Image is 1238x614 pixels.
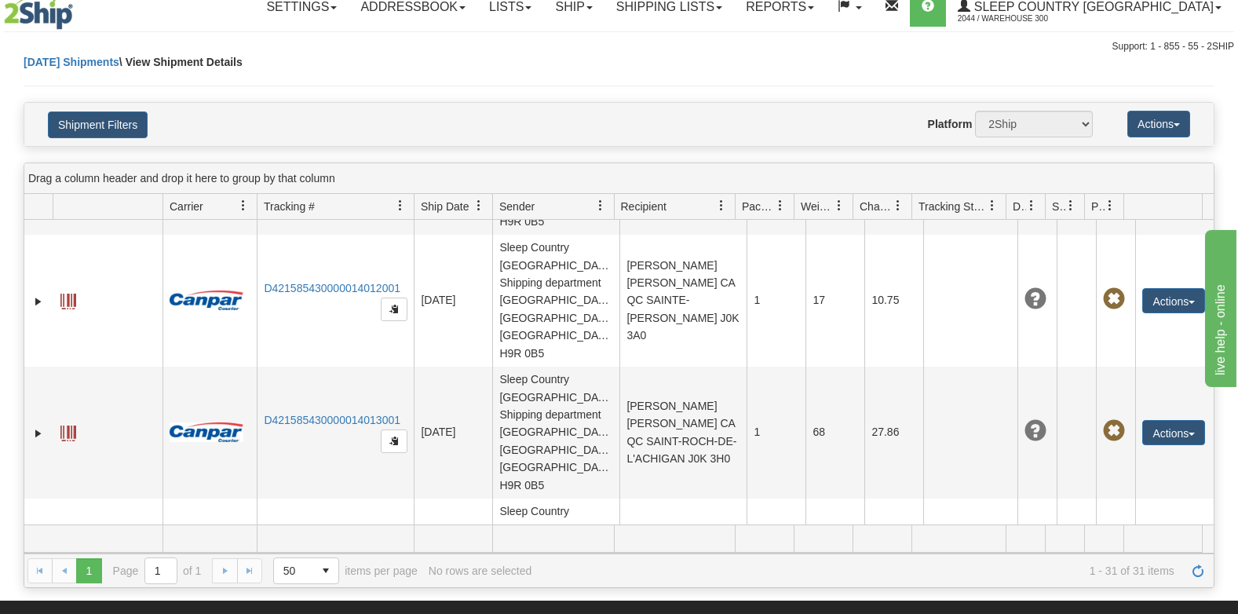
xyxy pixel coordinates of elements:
a: Sender filter column settings [587,192,614,219]
td: 27.86 [864,367,923,499]
button: Actions [1142,420,1205,445]
a: D421585430000014013001 [264,414,400,426]
span: 2044 / Warehouse 300 [958,11,1075,27]
a: Recipient filter column settings [708,192,735,219]
td: [PERSON_NAME] [PERSON_NAME] CA QC SAINTE-[PERSON_NAME] J0K 3A0 [619,235,747,367]
div: Support: 1 - 855 - 55 - 2SHIP [4,40,1234,53]
a: Tracking # filter column settings [387,192,414,219]
span: Pickup Not Assigned [1103,420,1125,442]
span: Packages [742,199,775,214]
td: [DATE] [414,367,492,499]
a: Carrier filter column settings [230,192,257,219]
iframe: chat widget [1202,227,1236,387]
span: Sender [499,199,535,214]
td: Sleep Country [GEOGRAPHIC_DATA] Shipping department [GEOGRAPHIC_DATA] [GEOGRAPHIC_DATA] [GEOGRAPH... [492,367,619,499]
a: Expand [31,294,46,309]
td: 1 [747,367,805,499]
a: [DATE] Shipments [24,56,119,68]
span: Charge [860,199,893,214]
span: Pickup Not Assigned [1103,288,1125,310]
span: Ship Date [421,199,469,214]
button: Copy to clipboard [381,298,407,321]
span: Shipment Issues [1052,199,1065,214]
img: 14 - Canpar [170,422,243,442]
span: Recipient [621,199,666,214]
button: Shipment Filters [48,111,148,138]
span: Unknown [1024,288,1046,310]
span: Page 1 [76,558,101,583]
label: Platform [928,116,973,132]
a: Charge filter column settings [885,192,911,219]
span: Page sizes drop down [273,557,339,584]
span: Weight [801,199,834,214]
input: Page 1 [145,558,177,583]
td: [DATE] [414,235,492,367]
a: Pickup Status filter column settings [1097,192,1123,219]
a: Packages filter column settings [767,192,794,219]
td: Sleep Country [GEOGRAPHIC_DATA] Shipping department [GEOGRAPHIC_DATA] [GEOGRAPHIC_DATA] [GEOGRAPH... [492,235,619,367]
a: Shipment Issues filter column settings [1057,192,1084,219]
td: 17 [805,235,864,367]
div: live help - online [12,9,145,28]
a: Tracking Status filter column settings [979,192,1006,219]
a: Label [60,418,76,444]
span: Page of 1 [113,557,202,584]
span: Unknown [1024,420,1046,442]
span: Delivery Status [1013,199,1026,214]
div: No rows are selected [429,565,532,577]
span: items per page [273,557,418,584]
div: grid grouping header [24,163,1214,194]
a: D421585430000014012001 [264,282,400,294]
td: [PERSON_NAME] [PERSON_NAME] CA QC SAINT-ROCH-DE-L'ACHIGAN J0K 3H0 [619,367,747,499]
span: 50 [283,563,304,579]
a: Ship Date filter column settings [466,192,492,219]
td: 1 [747,235,805,367]
button: Actions [1127,111,1190,137]
span: Pickup Status [1091,199,1105,214]
td: 10.75 [864,235,923,367]
span: 1 - 31 of 31 items [542,565,1174,577]
span: Tracking Status [918,199,987,214]
a: Refresh [1185,558,1211,583]
img: 14 - Canpar [170,291,243,310]
span: select [313,558,338,583]
button: Copy to clipboard [381,429,407,453]
span: \ View Shipment Details [119,56,243,68]
span: Carrier [170,199,203,214]
a: Weight filter column settings [826,192,853,219]
span: Tracking # [264,199,315,214]
a: Expand [31,426,46,441]
td: 68 [805,367,864,499]
button: Actions [1142,288,1205,313]
a: Delivery Status filter column settings [1018,192,1045,219]
a: Label [60,287,76,312]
